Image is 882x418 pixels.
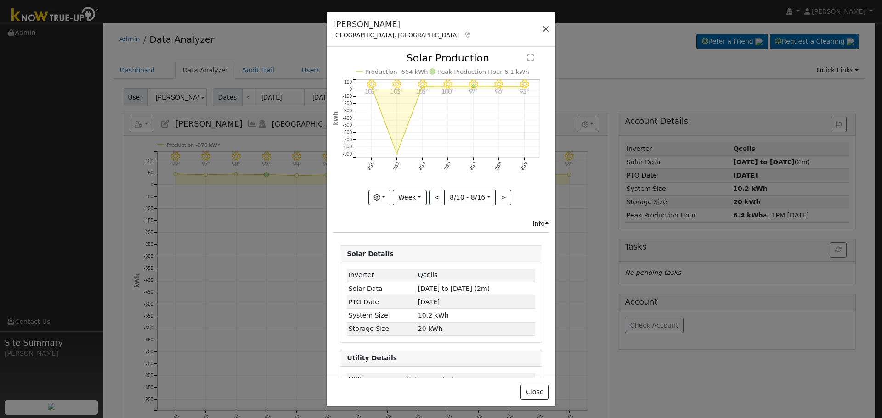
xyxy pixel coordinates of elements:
strong: Utility Details [347,354,397,362]
text: 100 [344,79,352,84]
circle: onclick="" [370,85,372,87]
span: [GEOGRAPHIC_DATA], [GEOGRAPHIC_DATA] [333,32,459,39]
text: 8/12 [418,161,426,171]
text: kWh [333,111,339,125]
circle: onclick="" [498,85,500,87]
button: < [429,190,445,206]
i: 8/16 - Clear [520,80,529,89]
circle: onclick="" [396,153,398,155]
td: Solar Data [347,282,416,295]
span: [DATE] [418,298,440,306]
strong: Solar Details [347,250,393,257]
text: 0 [350,87,352,92]
circle: onclick="" [421,85,423,87]
text: -500 [343,123,352,128]
span: Not connected [406,376,453,383]
p: 96° [491,89,507,94]
button: Close [520,385,548,400]
button: > [495,190,511,206]
button: Week [393,190,426,206]
td: Utility [347,373,404,386]
text: 8/14 [469,161,477,171]
text: 8/16 [520,161,528,171]
text: 8/15 [494,161,503,171]
i: 8/13 - Clear [443,80,452,89]
p: 93° [516,89,532,94]
p: 97° [465,89,481,94]
i: 8/11 - Clear [392,80,401,89]
td: Inverter [347,269,416,282]
text: -800 [343,145,352,150]
i: 8/14 - Clear [469,80,478,89]
td: Storage Size [347,322,416,335]
span: [DATE] to [DATE] (2m) [418,285,490,292]
span: 10.2 kWh [418,312,449,319]
text: Solar Production [407,52,489,64]
td: System Size [347,309,416,322]
circle: onclick="" [472,85,475,88]
i: 8/15 - Clear [494,80,503,89]
text: -100 [343,94,352,99]
text:  [527,54,534,61]
text: -200 [343,101,352,106]
text: 8/10 [367,161,375,171]
text: -600 [343,130,352,135]
span: ID: 1453, authorized: 07/28/25 [418,271,438,279]
text: -400 [343,116,352,121]
td: PTO Date [347,295,416,309]
text: -900 [343,151,352,156]
text: -300 [343,108,352,113]
text: Production -664 kWh [365,68,428,75]
circle: onclick="" [524,85,526,87]
text: -700 [343,137,352,142]
div: Info [532,219,549,229]
p: 105° [363,89,379,94]
circle: onclick="" [447,85,449,87]
text: 8/11 [392,161,401,171]
button: 8/10 - 8/16 [444,190,496,206]
h5: [PERSON_NAME] [333,18,472,30]
i: 8/10 - Clear [367,80,376,89]
p: 103° [414,89,430,94]
a: Map [464,31,472,39]
text: Peak Production Hour 6.1 kWh [438,68,529,75]
p: 103° [389,89,405,94]
span: 20 kWh [418,325,442,332]
p: 100° [440,89,456,94]
i: 8/12 - Clear [418,80,427,89]
text: 8/13 [443,161,452,171]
